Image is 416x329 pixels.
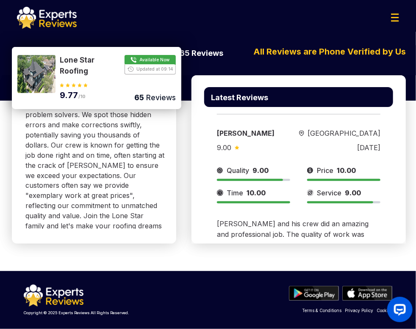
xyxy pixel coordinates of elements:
img: 175466279898754.jpeg [17,55,55,93]
span: 9.00 [345,189,361,197]
span: [GEOGRAPHIC_DATA] [308,128,380,138]
span: 9.77 [135,46,159,60]
span: Service [317,188,341,198]
span: [PERSON_NAME] and his crew did an amazing and professional job. The quality of work was exemplary... [217,219,380,281]
span: /10 [78,94,86,99]
p: Copyright © 2025 Experts Reviews All Rights Reserved. [24,310,129,316]
a: Terms & Conditions [302,307,341,314]
span: 65 [134,93,144,102]
img: slider icon [299,130,304,137]
img: slider icon [235,145,239,150]
a: Cookies [377,307,392,314]
span: Time [227,188,243,198]
span: 9.00 [217,143,231,152]
img: slider icon [217,165,223,175]
span: Price [317,165,333,175]
p: Latest Reviews [211,94,268,101]
img: logo [24,285,83,307]
img: apple store btn [342,286,392,301]
img: slider icon [307,165,313,175]
span: Reviews [144,93,176,102]
img: play store btn [289,286,339,301]
span: 10.00 [247,189,266,197]
div: [DATE] [357,143,380,153]
iframe: OpenWidget widget [380,293,416,329]
p: Reviews [180,47,223,59]
span: Quality [227,165,249,175]
span: 9.00 [252,166,269,175]
img: Menu Icon [391,14,399,22]
p: Lone Star Roofing [12,47,122,60]
p: Welcome to Lone Star Roofing, your go-to professional roofing service in the heart of [GEOGRAPHIC... [25,28,164,241]
span: 9.77 [60,90,78,100]
p: All Reviews are Phone Verified by Us [253,45,406,58]
img: slider icon [217,188,223,198]
img: logo [17,7,77,29]
span: 65 [180,49,190,58]
img: slider icon [307,188,313,198]
div: [PERSON_NAME] [217,128,282,138]
a: Privacy Policy [345,307,373,314]
span: 10.00 [337,166,356,175]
